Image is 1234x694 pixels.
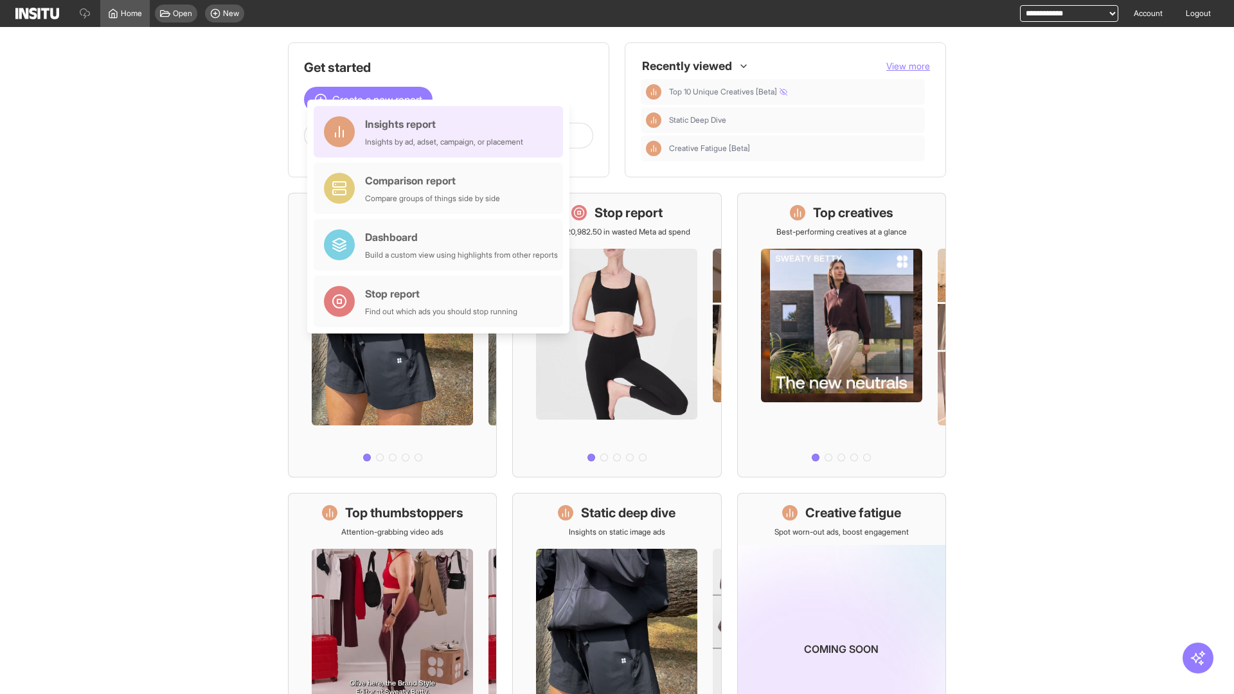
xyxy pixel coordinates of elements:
[121,8,142,19] span: Home
[288,193,497,477] a: What's live nowSee all active ads instantly
[581,504,675,522] h1: Static deep dive
[646,141,661,156] div: Insights
[332,92,422,107] span: Create a new report
[223,8,239,19] span: New
[886,60,930,71] span: View more
[669,87,787,97] span: Top 10 Unique Creatives [Beta]
[669,115,726,125] span: Static Deep Dive
[173,8,192,19] span: Open
[304,87,433,112] button: Create a new report
[512,193,721,477] a: Stop reportSave £20,982.50 in wasted Meta ad spend
[737,193,946,477] a: Top creativesBest-performing creatives at a glance
[365,137,523,147] div: Insights by ad, adset, campaign, or placement
[776,227,907,237] p: Best-performing creatives at a glance
[543,227,690,237] p: Save £20,982.50 in wasted Meta ad spend
[341,527,443,537] p: Attention-grabbing video ads
[365,229,558,245] div: Dashboard
[345,504,463,522] h1: Top thumbstoppers
[669,143,750,154] span: Creative Fatigue [Beta]
[365,286,517,301] div: Stop report
[886,60,930,73] button: View more
[595,204,663,222] h1: Stop report
[669,87,920,97] span: Top 10 Unique Creatives [Beta]
[365,193,500,204] div: Compare groups of things side by side
[365,307,517,317] div: Find out which ads you should stop running
[304,58,593,76] h1: Get started
[646,84,661,100] div: Insights
[813,204,893,222] h1: Top creatives
[669,115,920,125] span: Static Deep Dive
[365,250,558,260] div: Build a custom view using highlights from other reports
[365,173,500,188] div: Comparison report
[646,112,661,128] div: Insights
[15,8,59,19] img: Logo
[569,527,665,537] p: Insights on static image ads
[669,143,920,154] span: Creative Fatigue [Beta]
[365,116,523,132] div: Insights report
